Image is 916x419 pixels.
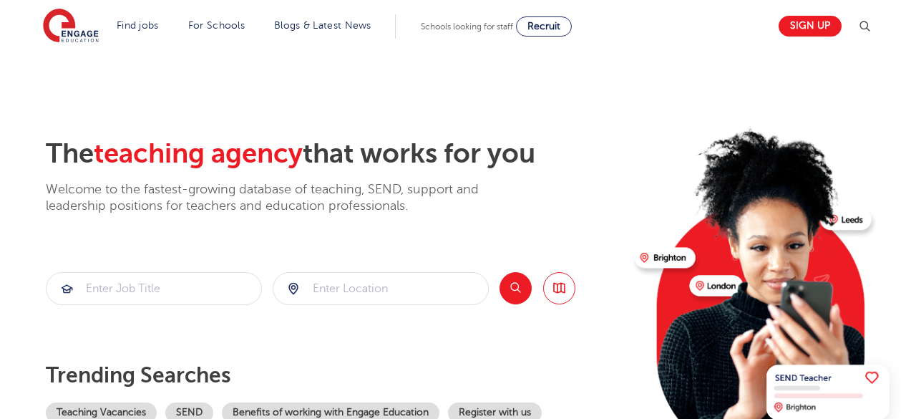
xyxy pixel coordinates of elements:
a: Blogs & Latest News [274,20,371,31]
span: Schools looking for staff [421,21,513,32]
a: For Schools [188,20,245,31]
div: Submit [273,272,489,305]
a: Find jobs [117,20,159,31]
h2: The that works for you [46,138,623,170]
div: Submit [46,272,262,305]
a: Recruit [516,16,572,37]
button: Search [500,272,532,304]
input: Submit [273,273,488,304]
span: Recruit [527,21,560,32]
a: Sign up [779,16,842,37]
img: Engage Education [43,9,99,44]
p: Welcome to the fastest-growing database of teaching, SEND, support and leadership positions for t... [46,181,518,215]
span: teaching agency [94,138,303,169]
p: Trending searches [46,362,623,388]
input: Submit [47,273,261,304]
